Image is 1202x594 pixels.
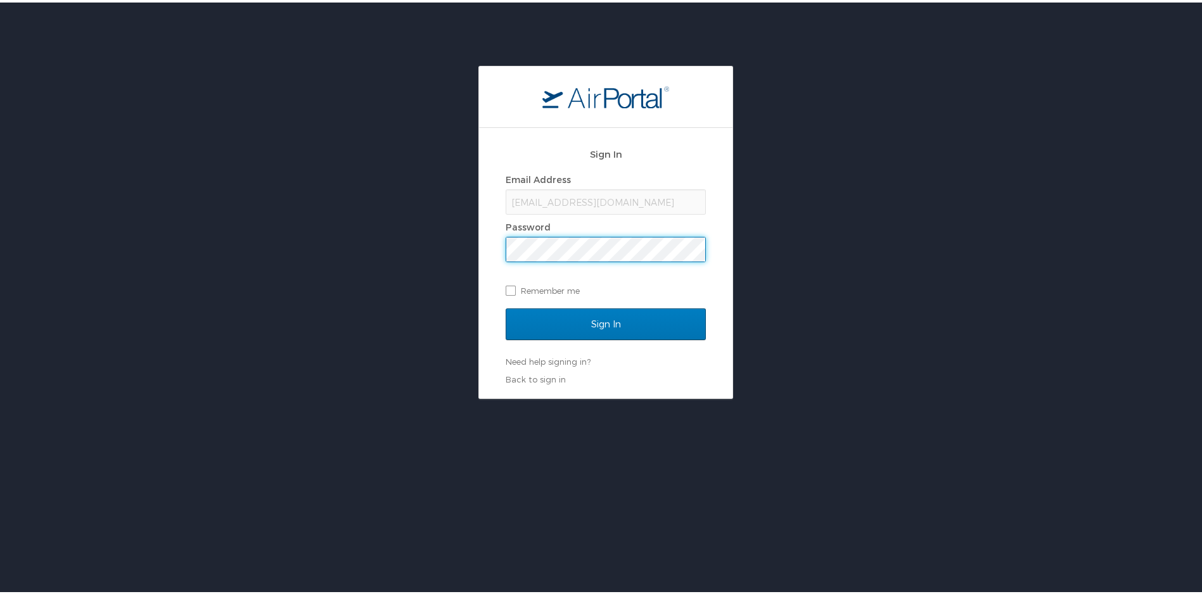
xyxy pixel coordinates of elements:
[506,144,706,159] h2: Sign In
[506,372,566,382] a: Back to sign in
[506,219,551,230] label: Password
[506,306,706,338] input: Sign In
[506,172,571,182] label: Email Address
[506,279,706,298] label: Remember me
[506,354,591,364] a: Need help signing in?
[542,83,669,106] img: logo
